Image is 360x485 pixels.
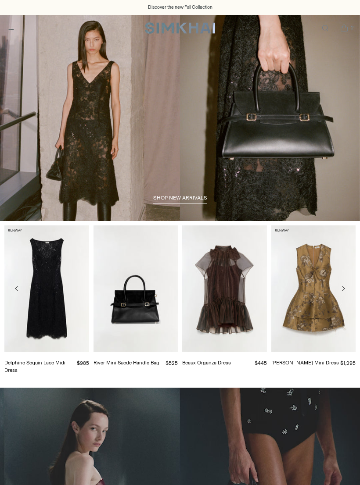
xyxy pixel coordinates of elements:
button: Move to previous carousel slide [9,281,25,296]
button: Open menu modal [3,19,21,37]
a: SIMKHAI [145,22,215,35]
a: [PERSON_NAME] Mini Dress [271,360,339,366]
a: Beaux Organza Dress [182,360,231,366]
a: River Mini Suede Handle Bag [94,360,159,366]
a: Discover the new Fall Collection [148,4,212,11]
button: Move to next carousel slide [335,281,351,296]
span: shop new arrivals [153,195,207,201]
a: Open cart modal [335,19,353,37]
span: 2 [349,24,356,32]
a: Delphine Sequin Lace Midi Dress [4,360,65,374]
a: shop new arrivals [153,195,207,203]
a: Open search modal [316,19,334,37]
